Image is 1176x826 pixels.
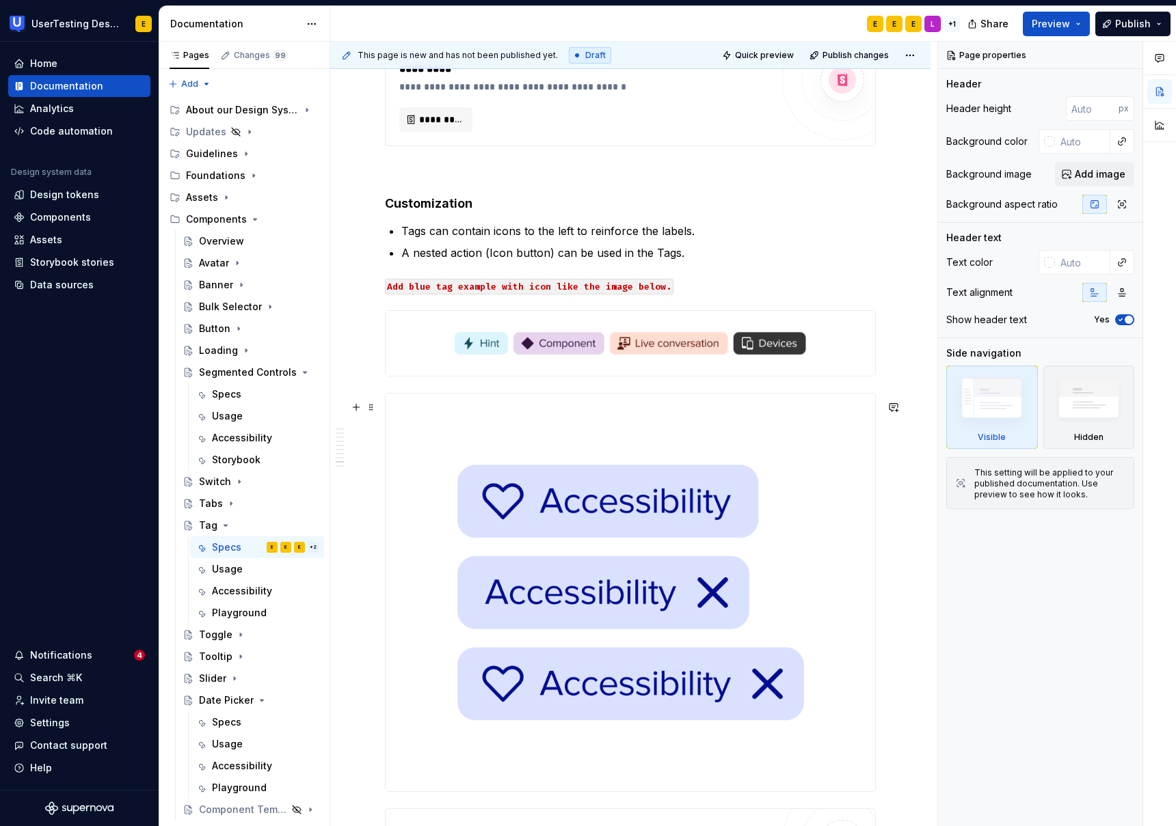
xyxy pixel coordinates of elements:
[892,18,896,29] div: E
[8,712,150,734] a: Settings
[177,274,324,296] a: Banner
[199,672,226,685] div: Slider
[212,431,272,445] div: Accessibility
[177,689,324,711] a: Date Picker
[1023,12,1090,36] button: Preview
[386,394,875,791] img: 6b4b0c92-b63b-4514-8dff-ac2202a79604.png
[199,803,287,816] div: Component Template
[142,18,146,29] div: E
[177,340,324,361] a: Loading
[273,50,288,61] span: 99
[177,471,324,493] a: Switch
[190,777,324,799] a: Playground
[186,147,238,161] div: Guidelines
[1075,167,1125,181] span: Add image
[11,167,92,178] div: Design system data
[805,46,895,65] button: Publish changes
[8,98,150,120] a: Analytics
[946,256,993,269] div: Text color
[177,667,324,689] a: Slider
[177,318,324,340] a: Button
[386,311,875,376] img: 7f79642d-1d05-4e8f-af1c-84c1b28b645e.png
[190,449,324,471] a: Storybook
[946,135,1028,148] div: Background color
[212,562,243,576] div: Usage
[181,79,198,90] span: Add
[385,279,673,294] code: Add blue tag example with icon like the image below.
[401,223,876,239] p: Tags can contain icons to the left to reinforce the labels.
[8,644,150,666] button: Notifications4
[177,493,324,514] a: Tabs
[8,734,150,756] button: Contact support
[30,671,82,685] div: Search ⌘K
[8,229,150,251] a: Assets
[946,167,1032,181] div: Background image
[1066,96,1119,121] input: Auto
[8,184,150,206] a: Design tokens
[8,757,150,779] button: Help
[177,646,324,667] a: Tooltip
[177,624,324,646] a: Toggle
[946,77,981,91] div: Header
[212,606,267,620] div: Playground
[190,383,324,405] a: Specs
[1055,129,1110,154] input: Auto
[308,542,319,553] div: + 2
[190,558,324,580] a: Usage
[199,300,262,314] div: Bulk Selector
[45,801,113,815] svg: Supernova Logo
[946,286,1013,299] div: Text alignment
[164,99,324,121] div: About our Design System
[199,519,217,532] div: Tag
[164,121,324,143] div: Updates
[873,18,877,29] div: E
[8,274,150,296] a: Data sources
[186,103,299,117] div: About our Design System
[190,536,324,558] a: SpecsEEE+2
[30,716,70,730] div: Settings
[199,344,238,357] div: Loading
[170,50,209,61] div: Pages
[735,50,794,61] span: Quick preview
[190,733,324,755] a: Usage
[164,165,324,187] div: Foundations
[199,497,223,510] div: Tabs
[186,125,226,139] div: Updates
[1074,432,1104,443] div: Hidden
[1055,162,1134,187] button: Add image
[946,231,1002,245] div: Header text
[1055,250,1110,275] input: Auto
[358,50,558,61] span: This page is new and has not been published yet.
[30,124,113,138] div: Code automation
[8,667,150,689] button: Search ⌘K
[974,467,1125,500] div: This setting will be applied to your published documentation. Use preview to see how it looks.
[164,187,324,208] div: Assets
[1043,366,1135,449] div: Hidden
[212,540,241,554] div: Specs
[8,251,150,273] a: Storybook stories
[190,755,324,777] a: Accessibility
[199,366,297,379] div: Segmented Controls
[212,584,272,598] div: Accessibility
[212,715,241,729] div: Specs
[8,53,150,74] a: Home
[1094,314,1110,325] label: Yes
[234,50,288,61] div: Changes
[271,540,273,554] div: E
[134,650,145,661] span: 4
[190,711,324,733] a: Specs
[30,256,114,269] div: Storybook stories
[212,737,243,751] div: Usage
[980,17,1008,31] span: Share
[931,18,935,29] div: L
[164,143,324,165] div: Guidelines
[385,195,876,212] h4: Customization
[190,602,324,624] a: Playground
[3,9,156,38] button: UserTesting Design SystemE
[30,648,92,662] div: Notifications
[30,278,94,292] div: Data sources
[944,16,960,32] div: + 1
[585,50,606,61] span: Draft
[31,17,119,31] div: UserTesting Design System
[401,245,876,261] p: A nested action (Icon button) can be used in the Tags.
